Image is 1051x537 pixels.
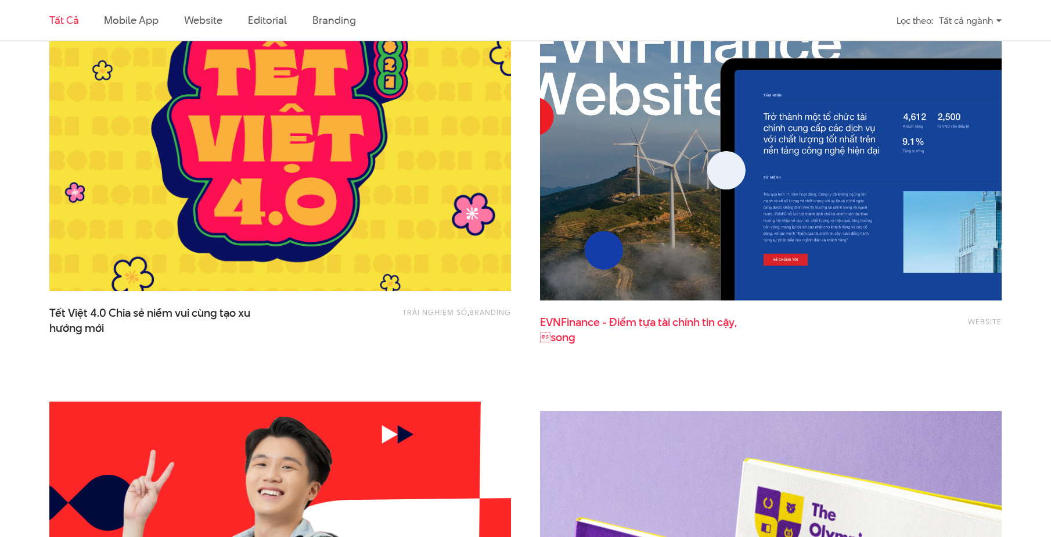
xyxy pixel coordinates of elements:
[49,13,78,27] a: Tất cả
[49,321,104,336] span: hướng mới
[540,315,772,344] a: EVNFinance - Điểm tựa tài chính tin cậy, song
[49,306,282,335] span: Tết Việt 4.0 Chia sẻ niềm vui cùng tạo xu
[326,306,511,329] div: ,
[968,316,1002,327] a: Website
[49,306,282,335] a: Tết Việt 4.0 Chia sẻ niềm vui cùng tạo xuhướng mới
[248,13,287,27] a: Editorial
[184,13,222,27] a: Website
[312,13,355,27] a: Branding
[469,307,511,317] a: Branding
[897,10,933,31] div: Lọc theo:
[402,307,467,317] a: Trải nghiệm số
[939,10,1002,31] div: Tất cả ngành
[104,13,158,27] a: Mobile app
